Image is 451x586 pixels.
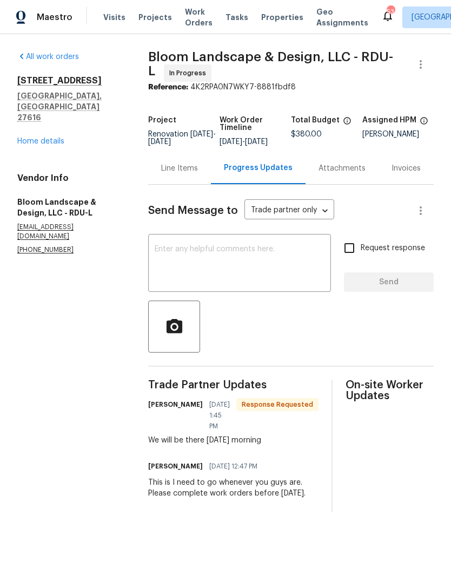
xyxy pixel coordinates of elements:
div: Trade partner only [244,202,334,220]
span: Trade Partner Updates [148,380,319,390]
div: 4K2RPA0N7WKY7-8881fbdf8 [148,82,434,93]
div: Progress Updates [224,162,293,173]
span: Visits [103,12,125,23]
span: - [148,131,216,146]
h4: Vendor Info [17,173,122,184]
h6: [PERSON_NAME] [148,399,203,410]
span: Bloom Landscape & Design, LLC - RDU-L [148,50,393,77]
div: 53 [387,6,394,17]
div: Invoices [392,163,421,174]
span: Response Requested [237,399,317,410]
span: [DATE] [220,138,242,146]
span: Properties [261,12,303,23]
div: This is I need to go whenever you guys are. Please complete work orders before [DATE]. [148,477,319,499]
div: Line Items [161,163,198,174]
div: Attachments [319,163,366,174]
div: [PERSON_NAME] [362,131,434,138]
h5: Work Order Timeline [220,116,291,132]
h5: Assigned HPM [362,116,416,124]
span: [DATE] [245,138,268,146]
span: [DATE] 12:47 PM [209,461,257,472]
b: Reference: [148,83,188,91]
h5: Bloom Landscape & Design, LLC - RDU-L [17,197,122,218]
span: Tasks [225,14,248,21]
span: Maestro [37,12,72,23]
span: The total cost of line items that have been proposed by Opendoor. This sum includes line items th... [343,116,351,131]
h5: Project [148,116,176,124]
span: [DATE] [190,131,213,138]
span: Geo Assignments [316,6,368,28]
a: Home details [17,138,64,145]
div: We will be there [DATE] morning [148,435,319,446]
span: Send Message to [148,205,238,216]
h5: Total Budget [291,116,340,124]
a: All work orders [17,53,79,61]
span: - [220,138,268,146]
span: The hpm assigned to this work order. [420,116,428,131]
span: In Progress [169,68,210,79]
span: Request response [361,243,425,254]
span: Projects [138,12,172,23]
span: Renovation [148,131,216,146]
span: On-site Worker Updates [346,380,434,401]
span: [DATE] [148,138,171,146]
span: $380.00 [291,131,322,138]
h6: [PERSON_NAME] [148,461,203,472]
span: [DATE] 1:45 PM [209,399,230,432]
span: Work Orders [185,6,213,28]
